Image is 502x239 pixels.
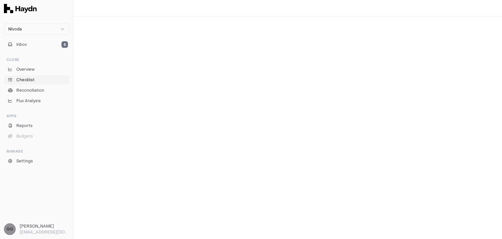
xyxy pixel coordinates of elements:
[16,42,27,47] span: Inbox
[16,133,33,139] span: Budgets
[16,98,41,104] span: Flux Analysis
[4,111,69,121] div: Apps
[4,96,69,105] a: Flux Analysis
[16,66,35,72] span: Overview
[16,87,44,93] span: Reconciliation
[16,123,33,129] span: Reports
[4,75,69,84] a: Checklist
[4,40,69,49] button: Inbox8
[4,4,37,13] img: Haydn Logo
[4,86,69,95] a: Reconciliation
[8,27,22,32] span: Nivoda
[20,229,69,235] p: [EMAIL_ADDRESS][DOMAIN_NAME]
[16,77,35,83] span: Checklist
[4,132,69,141] button: Budgets
[4,156,69,166] a: Settings
[4,24,69,35] button: Nivoda
[4,54,69,65] div: Close
[4,65,69,74] a: Overview
[16,158,33,164] span: Settings
[20,223,69,229] h3: [PERSON_NAME]
[4,121,69,130] a: Reports
[4,146,69,156] div: Manage
[4,223,16,235] span: GG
